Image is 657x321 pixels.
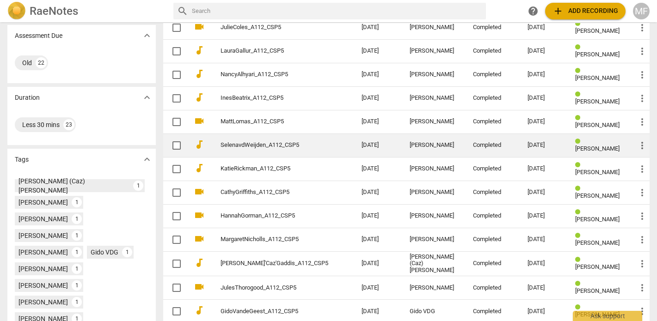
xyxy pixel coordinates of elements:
span: Add recording [553,6,618,17]
div: [PERSON_NAME] [18,264,68,273]
span: Review status: completed [575,67,584,74]
td: [DATE] [354,251,402,276]
a: LogoRaeNotes [7,2,166,20]
span: Review status: completed [575,115,584,121]
button: Show more [140,29,154,42]
img: Logo [7,2,26,20]
span: [PERSON_NAME] [575,98,620,105]
td: [DATE] [354,276,402,300]
span: more_vert [637,282,648,293]
div: [DATE] [528,48,560,55]
div: [PERSON_NAME] [410,212,458,219]
div: [DATE] [528,24,560,31]
span: Review status: completed [575,209,584,216]
div: [DATE] [528,260,560,267]
span: videocam [194,210,205,221]
div: 22 [36,57,47,68]
div: [PERSON_NAME] [410,189,458,196]
span: more_vert [637,306,648,317]
td: [DATE] [354,39,402,63]
span: [PERSON_NAME] [575,287,620,294]
a: CathyGriffiths_A112_CSP5 [221,189,328,196]
button: MF [633,3,650,19]
div: [DATE] [528,165,560,172]
div: [PERSON_NAME] [410,236,458,243]
a: MattLomas_A112_CSP5 [221,118,328,125]
div: 1 [72,297,82,307]
span: more_vert [637,93,648,104]
span: help [528,6,539,17]
span: audiotrack [194,45,205,56]
a: JulesThorogood_A112_CSP5 [221,285,328,291]
span: more_vert [637,187,648,198]
span: more_vert [637,46,648,57]
span: Review status: completed [575,256,584,263]
td: [DATE] [354,157,402,181]
a: [PERSON_NAME]'Caz'Gaddis_A112_CSP5 [221,260,328,267]
div: 23 [63,119,74,130]
p: Duration [15,93,40,103]
div: [PERSON_NAME] [410,95,458,102]
button: Show more [140,91,154,104]
div: Completed [473,308,513,315]
span: Review status: completed [575,20,584,27]
span: Review status: completed [575,91,584,98]
span: [PERSON_NAME] [575,169,620,176]
span: expand_more [141,154,153,165]
a: HannahGorman_A112_CSP5 [221,212,328,219]
div: Gido VDG [410,308,458,315]
div: [PERSON_NAME] [410,165,458,172]
span: more_vert [637,211,648,222]
button: Upload [545,3,626,19]
span: Review status: completed [575,185,584,192]
div: [DATE] [528,142,560,149]
span: videocam [194,281,205,292]
div: [PERSON_NAME] [410,24,458,31]
span: [PERSON_NAME] [575,74,620,81]
span: [PERSON_NAME] [575,192,620,199]
div: Completed [473,95,513,102]
span: audiotrack [194,68,205,79]
div: Ask support [573,311,642,321]
span: more_vert [637,164,648,175]
div: [PERSON_NAME] [18,231,68,240]
div: 1 [122,247,132,257]
div: Less 30 mins [22,120,60,129]
a: LauraGallur_A112_CSP5 [221,48,328,55]
div: [DATE] [528,95,560,102]
span: audiotrack [194,257,205,268]
div: [DATE] [528,285,560,291]
a: JulieColes_A112_CSP5 [221,24,328,31]
div: Completed [473,48,513,55]
span: search [177,6,188,17]
div: 1 [72,230,82,241]
span: videocam [194,186,205,197]
a: MargaretNicholls_A112_CSP5 [221,236,328,243]
div: [DATE] [528,212,560,219]
div: [DATE] [528,71,560,78]
span: more_vert [637,116,648,127]
a: NancyAlhyari_A112_CSP5 [221,71,328,78]
span: [PERSON_NAME] [575,216,620,223]
td: [DATE] [354,181,402,204]
span: audiotrack [194,163,205,174]
div: Completed [473,118,513,125]
span: more_vert [637,22,648,33]
span: audiotrack [194,92,205,103]
div: Completed [473,285,513,291]
div: [DATE] [528,189,560,196]
div: [DATE] [528,236,560,243]
td: [DATE] [354,133,402,157]
span: more_vert [637,140,648,151]
a: KatieRickman_A112_CSP5 [221,165,328,172]
p: Assessment Due [15,31,62,41]
span: expand_more [141,30,153,41]
span: more_vert [637,234,648,245]
div: [PERSON_NAME] [18,198,68,207]
td: [DATE] [354,228,402,251]
span: Review status: completed [575,162,584,169]
td: [DATE] [354,110,402,133]
div: 1 [72,247,82,257]
span: more_vert [637,69,648,80]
